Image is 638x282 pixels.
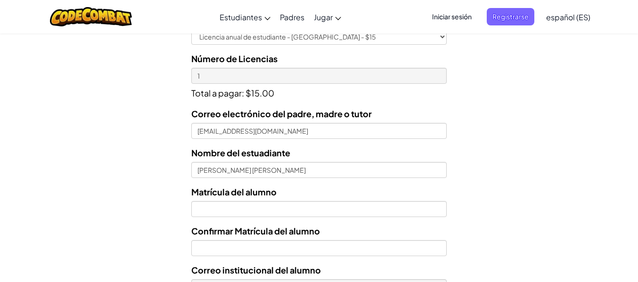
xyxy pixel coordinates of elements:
label: Correo electrónico del padre, madre o tutor [191,107,372,121]
span: español (ES) [546,12,590,22]
button: Iniciar sesión [426,8,477,25]
label: Matrícula del alumno [191,185,277,199]
a: Jugar [309,4,346,30]
label: Número de Licencias [191,52,278,65]
a: español (ES) [541,4,595,30]
a: Estudiantes [215,4,275,30]
label: Correo institucional del alumno [191,263,321,277]
label: Confirmar Matrícula del alumno [191,224,320,238]
p: Total a pagar: $15.00 [191,84,447,100]
button: Registrarse [487,8,534,25]
span: Jugar [314,12,333,22]
a: Padres [275,4,309,30]
span: Estudiantes [220,12,262,22]
img: CodeCombat logo [50,7,132,26]
label: Nombre del estuadiante [191,146,290,160]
